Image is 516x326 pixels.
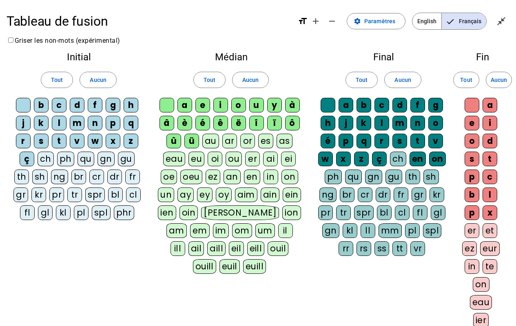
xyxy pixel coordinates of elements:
button: Aucun [232,72,269,88]
button: Tout [453,72,479,88]
button: Augmenter la taille de la police [308,13,324,29]
button: Aucun [486,72,512,88]
span: Tout [460,75,472,85]
mat-icon: add [311,16,321,26]
button: Diminuer la taille de la police [324,13,340,29]
span: Tout [51,75,63,85]
button: Tout [41,72,73,88]
mat-icon: settings [354,18,361,25]
span: Tout [356,75,368,85]
button: Tout [345,72,378,88]
span: Aucun [394,75,411,85]
mat-icon: close_fullscreen [496,16,506,26]
span: Français [442,13,486,29]
button: Quitter le plein écran [493,13,509,29]
span: Aucun [242,75,259,85]
span: Paramètres [364,16,395,26]
span: English [412,13,441,29]
button: Paramètres [347,13,405,29]
mat-button-toggle-group: Language selection [412,13,487,30]
span: Aucun [491,75,507,85]
button: Aucun [80,72,116,88]
button: Tout [193,72,226,88]
span: Tout [204,75,215,85]
mat-icon: remove [327,16,337,26]
button: Aucun [384,72,421,88]
span: Aucun [90,75,106,85]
